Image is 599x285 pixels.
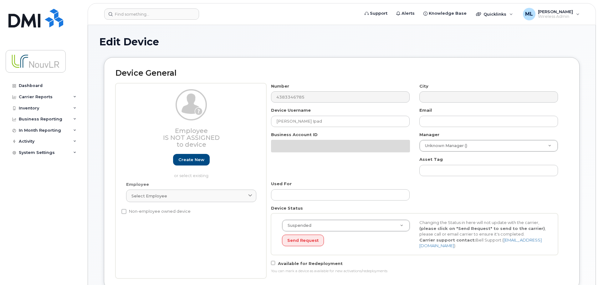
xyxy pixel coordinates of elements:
[271,261,275,265] input: Available for Redeployment
[126,127,256,148] h3: Employee
[126,190,256,202] a: Select employee
[177,141,206,148] span: to device
[121,209,126,214] input: Non-employee owned device
[173,154,210,165] a: Create new
[421,143,467,149] span: Unknown Manager ()
[284,223,311,228] span: Suspended
[271,205,303,211] label: Device Status
[121,208,191,215] label: Non-employee owned device
[419,107,432,113] label: Email
[419,226,545,231] strong: (please click on "Send Request" to send to the carrier)
[271,83,289,89] label: Number
[271,107,311,113] label: Device Username
[415,220,552,249] div: Changing the Status in here will not update with the carrier, , please call or email carrier to e...
[419,156,443,162] label: Asset Tag
[115,69,568,78] h2: Device General
[163,134,220,141] span: Is not assigned
[282,235,324,246] button: Send Request
[271,181,292,187] label: Used For
[419,237,476,242] strong: Carrier support contact:
[419,237,542,248] a: [EMAIL_ADDRESS][DOMAIN_NAME]
[420,140,558,151] a: Unknown Manager ()
[126,173,256,179] p: or select existing
[282,220,410,231] a: Suspended
[419,83,428,89] label: City
[126,181,149,187] label: Employee
[278,261,343,266] span: Available for Redeployment
[419,132,439,138] label: Manager
[271,132,318,138] label: Business Account ID
[131,193,167,199] span: Select employee
[271,269,558,274] div: You can mark a device as available for new activations/redeployments
[99,36,584,47] h1: Edit Device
